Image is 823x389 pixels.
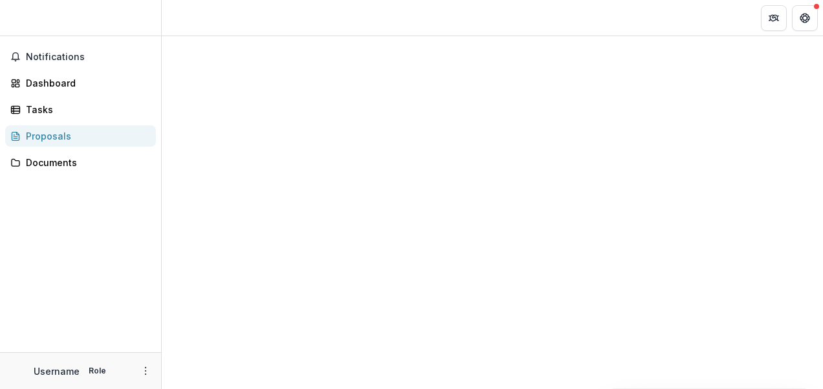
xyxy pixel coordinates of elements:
[761,5,787,31] button: Partners
[138,363,153,379] button: More
[26,129,146,143] div: Proposals
[26,103,146,116] div: Tasks
[26,76,146,90] div: Dashboard
[5,72,156,94] a: Dashboard
[85,365,110,377] p: Role
[5,47,156,67] button: Notifications
[26,52,151,63] span: Notifications
[792,5,818,31] button: Get Help
[5,152,156,173] a: Documents
[5,125,156,147] a: Proposals
[34,364,80,378] p: Username
[26,156,146,169] div: Documents
[5,99,156,120] a: Tasks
